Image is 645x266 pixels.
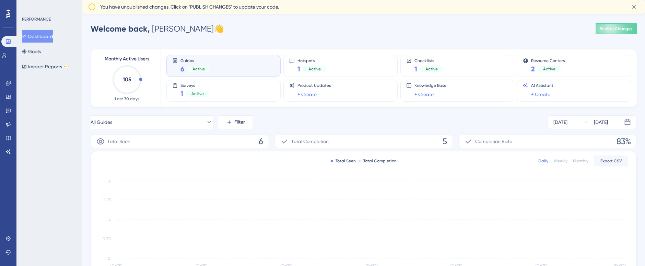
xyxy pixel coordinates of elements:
span: Active [543,66,555,72]
tspan: 2.25 [103,197,110,202]
span: 1 [180,89,183,99]
span: All Guides [91,118,112,126]
span: Active [191,91,204,96]
div: [DATE] [594,118,608,126]
button: Publish Changes [596,23,637,34]
div: [PERSON_NAME] 👋 [91,23,224,34]
button: Dashboard [22,30,53,43]
span: Last 30 days [115,96,139,102]
span: Checklists [414,58,443,63]
span: 83% [617,136,631,147]
div: Monthly [573,158,588,164]
text: 105 [123,76,131,83]
tspan: 0 [108,256,110,261]
span: 6 [180,64,184,74]
a: + Create [297,90,317,99]
tspan: 3 [108,179,110,184]
span: Product Updates [297,83,331,88]
button: Filter [218,115,253,129]
a: + Create [414,90,434,99]
span: 1 [297,64,300,74]
span: Knowledge Base [414,83,446,88]
div: PERFORMANCE [22,16,51,22]
span: 5 [443,136,447,147]
button: All Guides [91,115,213,129]
tspan: 0.75 [103,236,110,241]
span: Monthly Active Users [105,55,149,63]
span: Active [425,66,438,72]
span: You have unpublished changes. Click on ‘PUBLISH CHANGES’ to update your code. [100,3,279,11]
span: Filter [234,118,245,126]
div: Total Completion [359,158,397,164]
span: Resource Centers [531,58,565,63]
tspan: 1.5 [106,217,110,222]
span: Hotspots [297,58,326,63]
span: Publish Changes [600,26,633,32]
a: + Create [531,90,550,99]
span: Guides [180,58,210,63]
span: 2 [531,64,535,74]
div: Weekly [554,158,567,164]
div: [DATE] [553,118,567,126]
span: 1 [414,64,417,74]
span: Export CSV [600,158,622,164]
span: 6 [259,136,263,147]
button: Impact ReportsBETA [22,60,70,73]
span: Active [308,66,321,72]
span: Surveys [180,83,209,88]
span: Welcome back, [91,24,150,34]
span: Total Seen [107,137,130,146]
span: Active [192,66,205,72]
div: Total Seen [331,158,356,164]
span: Total Completion [291,137,329,146]
div: Daily [538,158,548,164]
span: Completion Rate [475,137,512,146]
button: Export CSV [594,155,628,166]
div: BETA [63,65,70,68]
span: AI Assistant [531,83,553,88]
button: Goals [22,45,41,58]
